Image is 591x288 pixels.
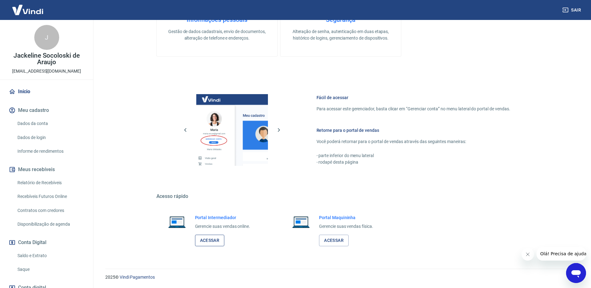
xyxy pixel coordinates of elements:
[7,103,86,117] button: Meu cadastro
[15,131,86,144] a: Dados de login
[7,0,48,19] img: Vindi
[120,275,155,280] a: Vindi Pagamentos
[15,218,86,231] a: Disponibilização de agenda
[15,249,86,262] a: Saldo e Extrato
[317,138,510,145] p: Você poderá retornar para o portal de vendas através das seguintes maneiras:
[7,236,86,249] button: Conta Digital
[15,117,86,130] a: Dados da conta
[319,223,373,230] p: Gerencie suas vendas física.
[167,28,267,41] p: Gestão de dados cadastrais, envio de documentos, alteração de telefone e endereços.
[536,247,586,261] iframe: Mensagem da empresa
[7,163,86,176] button: Meus recebíveis
[34,25,59,50] div: J
[195,214,250,221] h6: Portal Intermediador
[12,68,81,74] p: [EMAIL_ADDRESS][DOMAIN_NAME]
[319,214,373,221] h6: Portal Maquininha
[7,85,86,98] a: Início
[15,204,86,217] a: Contratos com credores
[4,4,52,9] span: Olá! Precisa de ajuda?
[319,235,349,246] a: Acessar
[195,235,225,246] a: Acessar
[196,94,268,166] img: Imagem da dashboard mostrando o botão de gerenciar conta na sidebar no lado esquerdo
[561,4,584,16] button: Sair
[195,223,250,230] p: Gerencie suas vendas online.
[288,214,314,229] img: Imagem de um notebook aberto
[317,106,510,112] p: Para acessar este gerenciador, basta clicar em “Gerenciar conta” no menu lateral do portal de ven...
[105,274,576,281] p: 2025 ©
[290,28,391,41] p: Alteração de senha, autenticação em duas etapas, histórico de logins, gerenciamento de dispositivos.
[317,94,510,101] h6: Fácil de acessar
[5,52,88,65] p: Jackeline Socoloski de Araujo
[15,176,86,189] a: Relatório de Recebíveis
[317,152,510,159] p: - parte inferior do menu lateral
[317,159,510,166] p: - rodapé desta página
[156,193,525,199] h5: Acesso rápido
[15,190,86,203] a: Recebíveis Futuros Online
[15,145,86,158] a: Informe de rendimentos
[164,214,190,229] img: Imagem de um notebook aberto
[566,263,586,283] iframe: Botão para abrir a janela de mensagens
[522,248,534,261] iframe: Fechar mensagem
[15,263,86,276] a: Saque
[317,127,510,133] h6: Retorne para o portal de vendas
